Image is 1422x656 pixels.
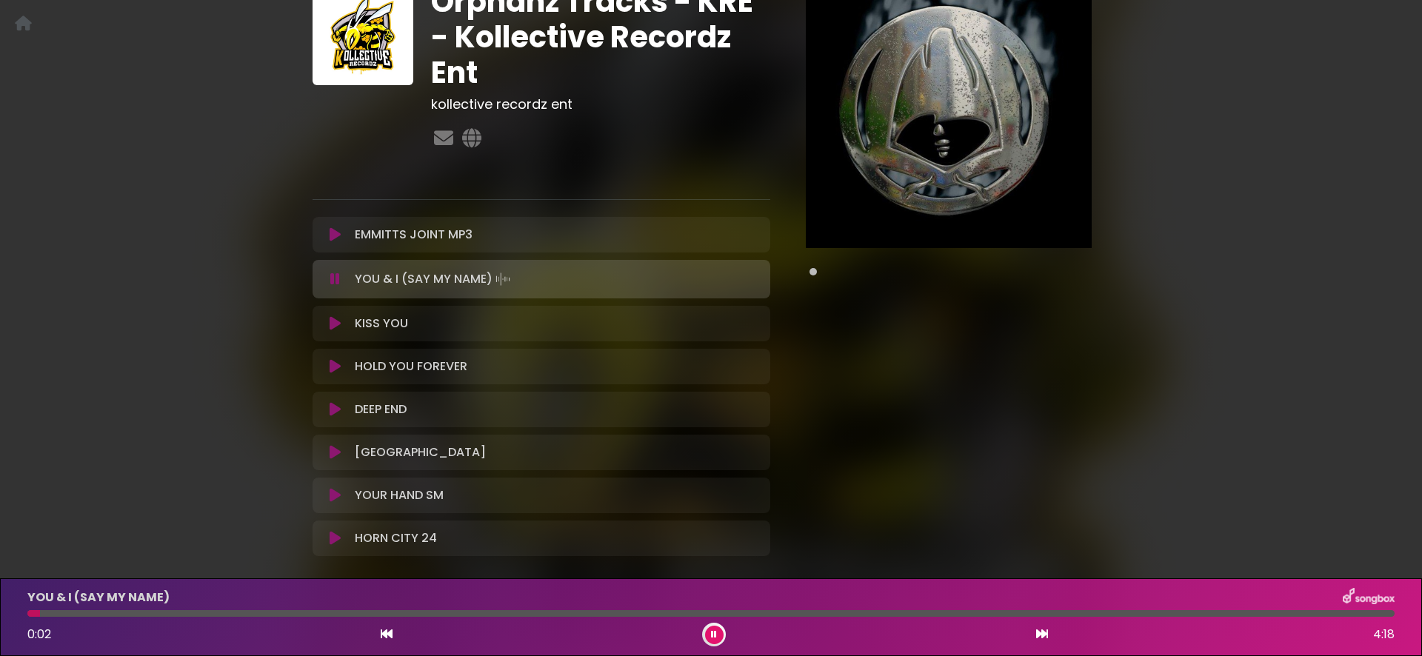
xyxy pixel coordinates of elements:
[27,589,170,606] p: YOU & I (SAY MY NAME)
[355,401,407,418] p: DEEP END
[431,96,770,113] h3: kollective recordz ent
[355,226,473,244] p: EMMITTS JOINT MP3
[355,444,486,461] p: [GEOGRAPHIC_DATA]
[355,315,408,332] p: KISS YOU
[1343,588,1395,607] img: songbox-logo-white.png
[493,269,513,289] img: waveform4.gif
[355,269,513,289] p: YOU & I (SAY MY NAME)
[355,529,437,547] p: HORN CITY 24
[355,486,444,504] p: YOUR HAND SM
[355,358,467,375] p: HOLD YOU FOREVER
